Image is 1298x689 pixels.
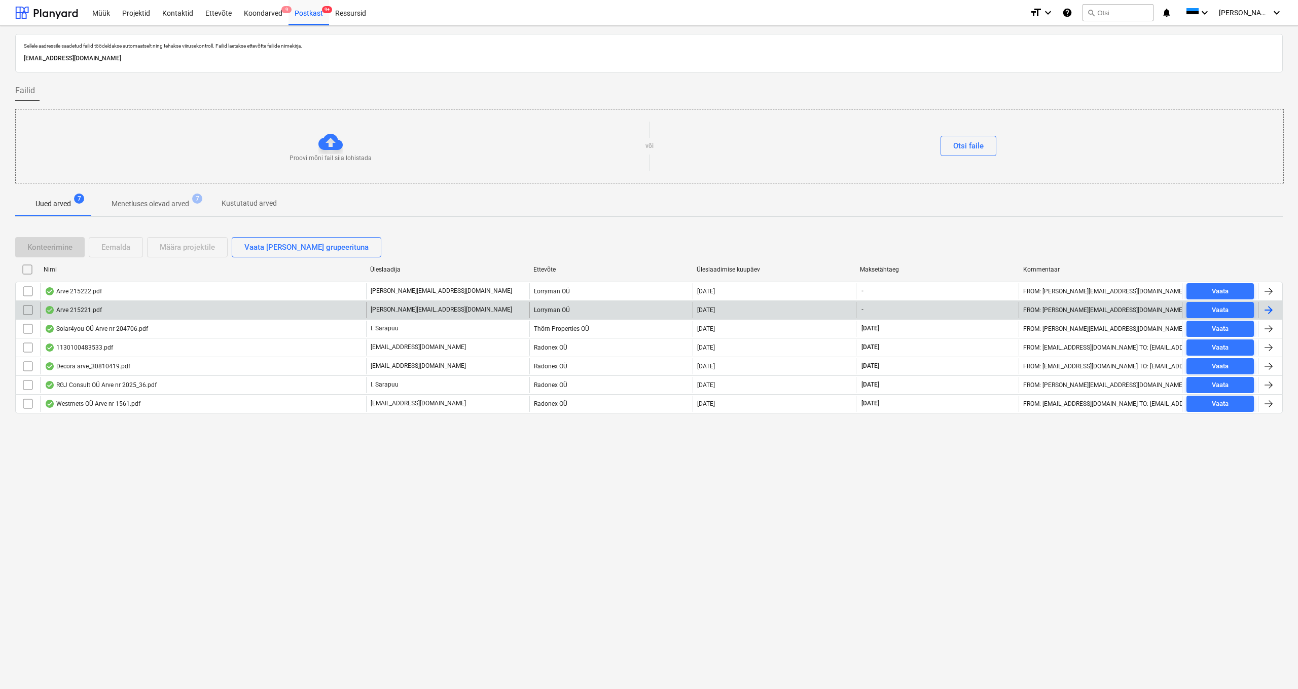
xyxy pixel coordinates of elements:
[860,305,864,314] span: -
[1186,302,1254,318] button: Vaata
[860,380,880,389] span: [DATE]
[1199,7,1211,19] i: keyboard_arrow_down
[45,362,130,370] div: Decora arve_30810419.pdf
[1162,7,1172,19] i: notifications
[533,266,689,273] div: Ettevõte
[74,194,84,204] span: 7
[1186,339,1254,356] button: Vaata
[1212,361,1229,372] div: Vaata
[697,325,715,332] div: [DATE]
[1212,304,1229,316] div: Vaata
[371,324,399,333] p: I. Sarapuu
[45,306,55,314] div: Andmed failist loetud
[1219,9,1270,17] span: [PERSON_NAME][GEOGRAPHIC_DATA]
[697,344,715,351] div: [DATE]
[860,287,864,295] span: -
[45,287,102,295] div: Arve 215222.pdf
[529,377,693,393] div: Radonex OÜ
[697,307,715,314] div: [DATE]
[370,266,525,273] div: Üleslaadija
[45,362,55,370] div: Andmed failist loetud
[45,306,102,314] div: Arve 215221.pdf
[45,400,55,408] div: Andmed failist loetud
[529,283,693,299] div: Lorryman OÜ
[645,142,654,150] p: või
[529,302,693,318] div: Lorryman OÜ
[45,381,157,389] div: RGJ Consult OÜ Arve nr 2025_36.pdf
[371,362,466,370] p: [EMAIL_ADDRESS][DOMAIN_NAME]
[941,136,996,156] button: Otsi faile
[371,343,466,352] p: [EMAIL_ADDRESS][DOMAIN_NAME]
[529,321,693,337] div: Thörn Properties OÜ
[1212,286,1229,297] div: Vaata
[860,324,880,333] span: [DATE]
[1023,266,1178,273] div: Kommentaar
[1271,7,1283,19] i: keyboard_arrow_down
[860,399,880,408] span: [DATE]
[192,194,202,204] span: 7
[1212,323,1229,335] div: Vaata
[15,109,1284,183] div: Proovi mõni fail siia lohistadavõiOtsi faile
[371,287,512,295] p: [PERSON_NAME][EMAIL_ADDRESS][DOMAIN_NAME]
[697,400,715,407] div: [DATE]
[1186,283,1254,299] button: Vaata
[371,399,466,408] p: [EMAIL_ADDRESS][DOMAIN_NAME]
[1212,398,1229,410] div: Vaata
[371,305,512,314] p: [PERSON_NAME][EMAIL_ADDRESS][DOMAIN_NAME]
[45,325,55,333] div: Andmed failist loetud
[1083,4,1153,21] button: Otsi
[244,241,369,254] div: Vaata [PERSON_NAME] grupeerituna
[953,139,984,152] div: Otsi faile
[860,362,880,370] span: [DATE]
[697,363,715,370] div: [DATE]
[44,266,362,273] div: Nimi
[529,358,693,374] div: Radonex OÜ
[112,199,189,209] p: Menetluses olevad arved
[1062,7,1072,19] i: Abikeskus
[529,339,693,356] div: Radonex OÜ
[232,237,381,257] button: Vaata [PERSON_NAME] grupeerituna
[290,154,372,163] p: Proovi mõni fail siia lohistada
[222,198,277,209] p: Kustutatud arved
[45,343,113,352] div: 1130100483533.pdf
[24,53,1274,64] p: [EMAIL_ADDRESS][DOMAIN_NAME]
[1186,396,1254,412] button: Vaata
[529,396,693,412] div: Radonex OÜ
[15,85,35,97] span: Failid
[1042,7,1054,19] i: keyboard_arrow_down
[281,6,292,13] span: 9
[860,343,880,352] span: [DATE]
[35,199,71,209] p: Uued arved
[1212,379,1229,391] div: Vaata
[697,266,852,273] div: Üleslaadimise kuupäev
[697,288,715,295] div: [DATE]
[697,381,715,389] div: [DATE]
[45,381,55,389] div: Andmed failist loetud
[45,343,55,352] div: Andmed failist loetud
[1186,358,1254,374] button: Vaata
[45,325,148,333] div: Solar4you OÜ Arve nr 204706.pdf
[1212,342,1229,354] div: Vaata
[1186,321,1254,337] button: Vaata
[45,400,140,408] div: Westmets OÜ Arve nr 1561.pdf
[1186,377,1254,393] button: Vaata
[45,287,55,295] div: Andmed failist loetud
[1030,7,1042,19] i: format_size
[1087,9,1095,17] span: search
[860,266,1015,273] div: Maksetähtaeg
[24,43,1274,49] p: Sellele aadressile saadetud failid töödeldakse automaatselt ning tehakse viirusekontroll. Failid ...
[371,380,399,389] p: I. Sarapuu
[322,6,332,13] span: 9+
